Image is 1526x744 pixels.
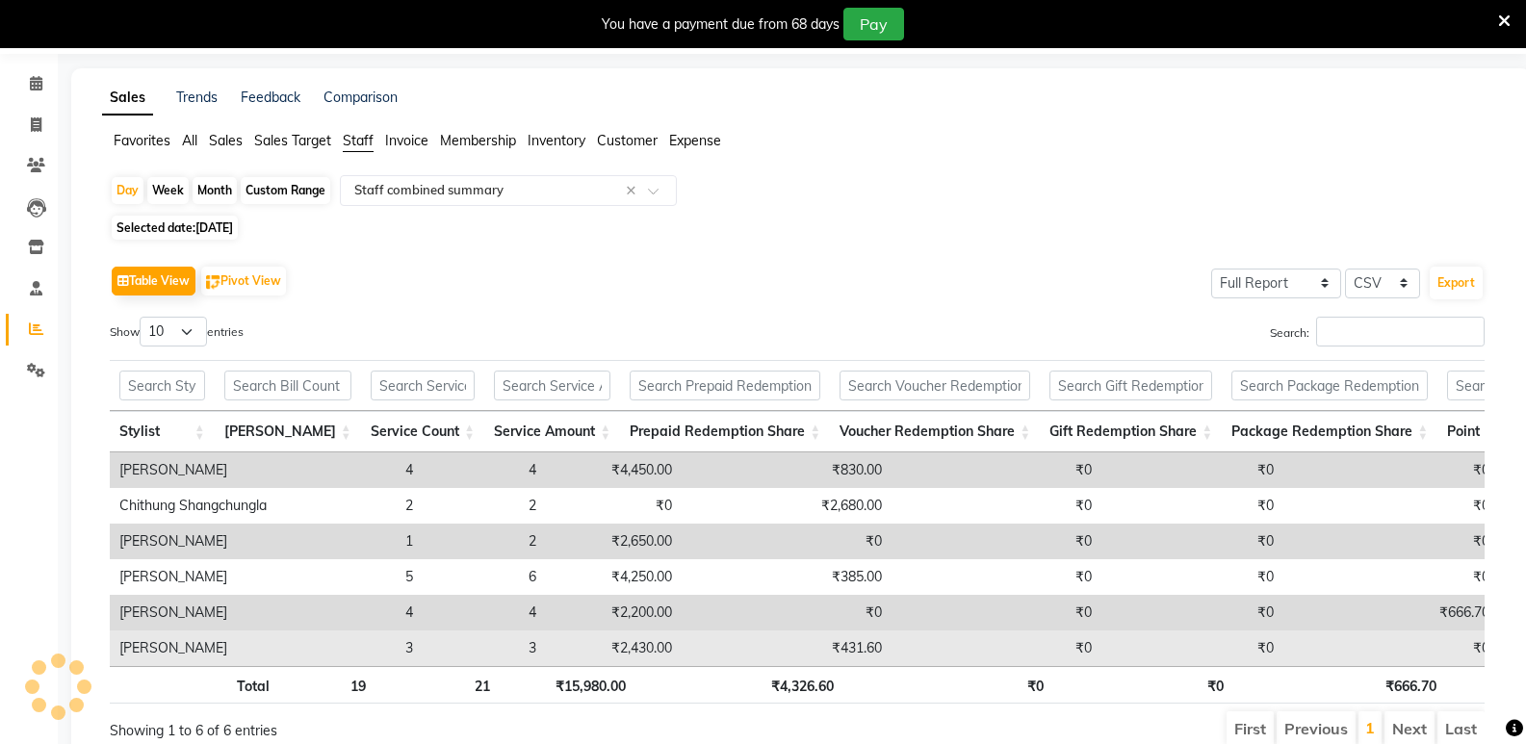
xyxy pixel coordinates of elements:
td: ₹0 [892,452,1101,488]
input: Search Bill Count [224,371,351,400]
label: Show entries [110,317,244,346]
button: Table View [112,267,195,295]
td: ₹0 [892,488,1101,524]
td: 4 [276,595,423,630]
td: 5 [276,559,423,595]
td: ₹666.70 [1283,595,1499,630]
span: Sales [209,132,243,149]
td: 6 [423,559,546,595]
a: Sales [102,81,153,115]
th: ₹15,980.00 [500,666,636,704]
td: ₹2,680.00 [682,488,892,524]
button: Pivot View [201,267,286,295]
th: Total [110,666,279,704]
span: Clear all [626,181,642,201]
span: Invoice [385,132,428,149]
span: All [182,132,197,149]
div: Custom Range [241,177,330,204]
td: ₹0 [892,630,1101,666]
input: Search Prepaid Redemption Share [630,371,820,400]
td: ₹0 [546,488,682,524]
td: ₹0 [1101,630,1283,666]
span: Staff [343,132,374,149]
a: Trends [176,89,218,106]
td: ₹4,450.00 [546,452,682,488]
td: ₹0 [1283,559,1499,595]
img: pivot.png [206,275,220,290]
td: ₹385.00 [682,559,892,595]
td: ₹0 [1283,524,1499,559]
td: [PERSON_NAME] [110,559,276,595]
span: Sales Target [254,132,331,149]
td: ₹0 [1101,559,1283,595]
div: Showing 1 to 6 of 6 entries [110,709,666,741]
td: ₹0 [892,559,1101,595]
td: ₹0 [682,595,892,630]
td: ₹4,250.00 [546,559,682,595]
span: Expense [669,132,721,149]
button: Pay [843,8,904,40]
th: Service Amount: activate to sort column ascending [484,411,620,452]
td: 4 [423,595,546,630]
td: 4 [276,452,423,488]
a: Comparison [323,89,398,106]
th: Service Count: activate to sort column ascending [361,411,484,452]
td: 2 [423,524,546,559]
td: 2 [276,488,423,524]
th: Voucher Redemption Share: activate to sort column ascending [830,411,1040,452]
input: Search: [1316,317,1485,346]
th: Prepaid Redemption Share: activate to sort column ascending [620,411,830,452]
td: [PERSON_NAME] [110,595,276,630]
div: You have a payment due from 68 days [602,14,840,35]
span: Selected date: [112,216,238,240]
select: Showentries [140,317,207,346]
input: Search Service Count [371,371,475,400]
th: ₹4,326.60 [635,666,842,704]
td: 2 [423,488,546,524]
input: Search Package Redemption Share [1231,371,1428,400]
td: [PERSON_NAME] [110,524,276,559]
td: ₹0 [892,524,1101,559]
span: [DATE] [195,220,233,235]
td: ₹0 [1101,595,1283,630]
td: ₹0 [1283,630,1499,666]
th: ₹0 [843,666,1053,704]
td: Chithung Shangchungla [110,488,276,524]
div: Week [147,177,189,204]
td: ₹0 [1101,488,1283,524]
input: Search Stylist [119,371,205,400]
span: Customer [597,132,658,149]
span: Membership [440,132,516,149]
td: ₹0 [1283,488,1499,524]
td: 3 [276,630,423,666]
th: ₹0 [1053,666,1234,704]
button: Export [1430,267,1483,299]
div: Month [193,177,237,204]
span: Favorites [114,132,170,149]
span: Inventory [528,132,585,149]
td: [PERSON_NAME] [110,630,276,666]
th: 21 [375,666,499,704]
td: 4 [423,452,546,488]
div: Day [112,177,143,204]
td: ₹2,430.00 [546,630,682,666]
td: [PERSON_NAME] [110,452,276,488]
td: ₹2,650.00 [546,524,682,559]
td: ₹431.60 [682,630,892,666]
th: Package Redemption Share: activate to sort column ascending [1222,411,1437,452]
input: Search Service Amount [494,371,610,400]
td: ₹0 [1283,452,1499,488]
td: ₹2,200.00 [546,595,682,630]
input: Search Gift Redemption Share [1049,371,1212,400]
th: Stylist: activate to sort column ascending [110,411,215,452]
td: 1 [276,524,423,559]
a: Feedback [241,89,300,106]
td: ₹830.00 [682,452,892,488]
td: 3 [423,630,546,666]
td: ₹0 [892,595,1101,630]
td: ₹0 [1101,452,1283,488]
th: ₹666.70 [1233,666,1446,704]
th: 19 [279,666,375,704]
th: Bill Count: activate to sort column ascending [215,411,361,452]
a: 1 [1365,718,1375,737]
